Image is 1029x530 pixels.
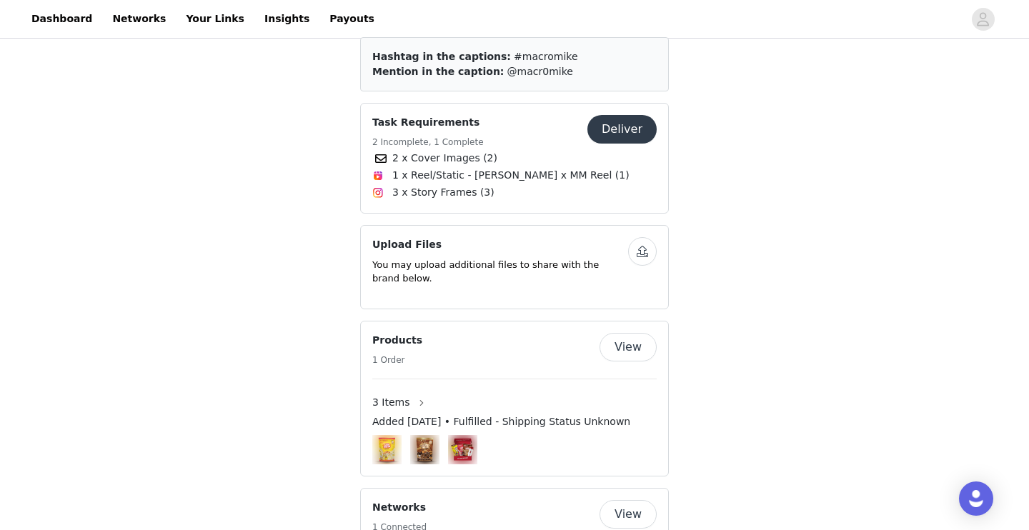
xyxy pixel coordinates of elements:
span: Hashtag in the captions: [372,51,511,62]
span: 3 x Story Frames (3) [392,185,494,200]
img: Instagram Reels Icon [372,170,384,181]
h5: 1 Order [372,354,422,366]
h4: Task Requirements [372,115,484,130]
a: Insights [256,3,318,35]
div: Products [360,321,669,476]
a: Your Links [177,3,253,35]
span: 3 Items [372,395,410,410]
div: Task Requirements [360,103,669,214]
h4: Networks [372,500,427,515]
button: Deliver [587,115,657,144]
div: Open Intercom Messenger [959,481,993,516]
h4: Products [372,333,422,348]
h5: 2 Incomplete, 1 Complete [372,136,484,149]
span: 2 x Cover Images (2) [392,151,497,166]
img: Instagram Icon [372,187,384,199]
span: Added [DATE] • Fulfilled - Shipping Status Unknown [372,414,630,429]
button: View [600,333,657,361]
img: Banana Cream Pie Premium Almond Protein (800g Bag) [372,435,402,464]
p: You may upload additional files to share with the brand below. [372,258,628,286]
span: @macr0mike [507,66,573,77]
h4: Upload Files [372,237,628,252]
button: View [600,500,657,529]
img: Macro Mike x Kellogg's Collaboration Mega Box [448,435,477,464]
img: Choc Peanut Truffle Fudge Plant Protein Pudding (400g) [410,435,439,464]
a: Networks [104,3,174,35]
span: #macromike [514,51,577,62]
span: 1 x Reel/Static - [PERSON_NAME] x MM Reel (1) [392,168,630,183]
div: avatar [976,8,990,31]
span: Mention in the caption: [372,66,504,77]
a: Payouts [321,3,383,35]
a: Dashboard [23,3,101,35]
